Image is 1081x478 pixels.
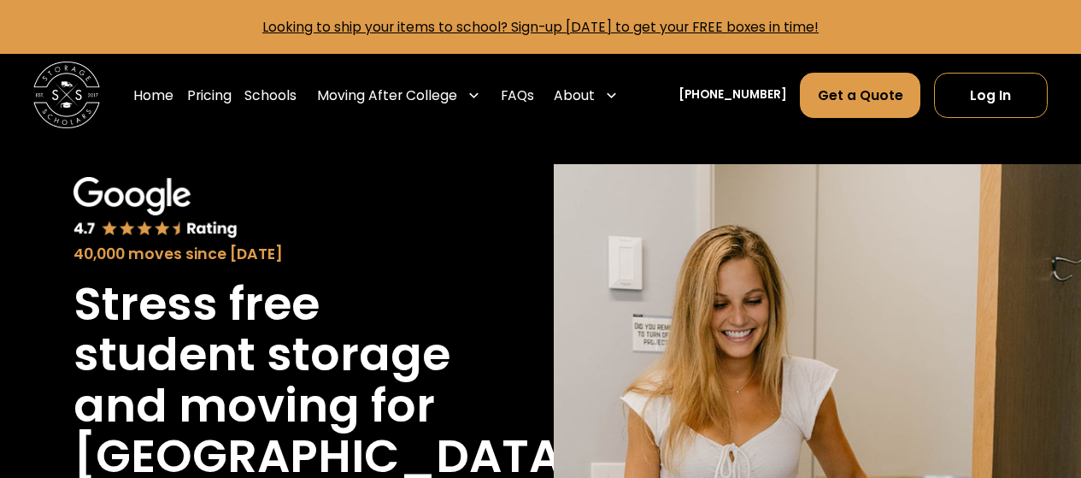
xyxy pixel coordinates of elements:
div: Moving After College [317,86,457,105]
a: home [33,62,100,128]
a: Log In [934,73,1048,118]
a: Pricing [187,72,232,119]
a: FAQs [501,72,534,119]
div: 40,000 moves since [DATE] [73,243,453,265]
a: Get a Quote [800,73,920,118]
div: About [547,72,625,119]
a: [PHONE_NUMBER] [679,86,787,104]
img: Storage Scholars main logo [33,62,100,128]
a: Schools [244,72,297,119]
img: Google 4.7 star rating [73,177,238,239]
a: Home [133,72,173,119]
div: About [554,86,595,105]
a: Looking to ship your items to school? Sign-up [DATE] to get your FREE boxes in time! [262,18,819,36]
div: Moving After College [310,72,487,119]
h1: Stress free student storage and moving for [73,279,453,430]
